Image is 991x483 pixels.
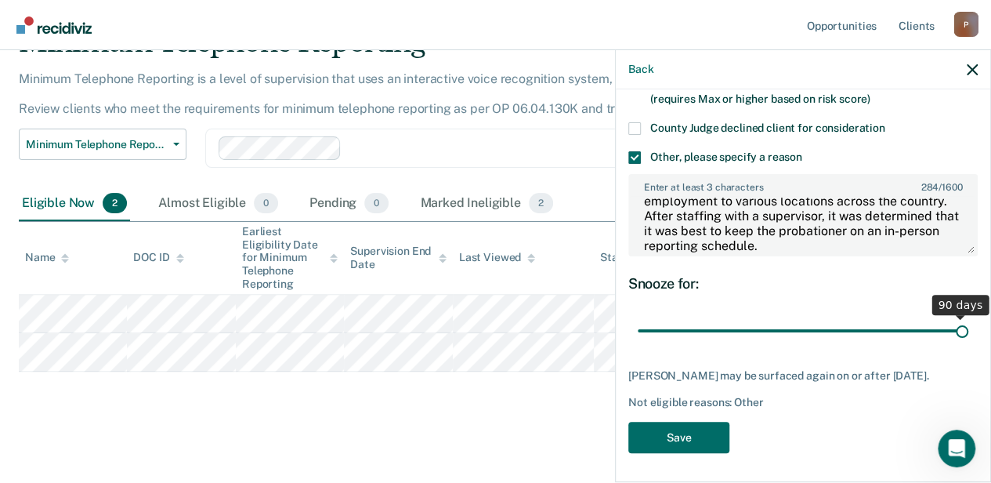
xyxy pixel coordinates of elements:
p: Minimum Telephone Reporting is a level of supervision that uses an interactive voice recognition ... [19,71,907,116]
span: County Judge declined client for consideration [650,122,885,134]
div: Almost Eligible [155,187,281,221]
button: Back [628,63,653,76]
iframe: Intercom live chat [938,430,975,467]
div: [PERSON_NAME] may be surfaced again on or after [DATE]. [628,369,978,383]
button: Save [628,422,729,454]
div: Snooze for: [628,275,978,292]
span: Minimum Telephone Reporting [26,138,167,151]
div: Pending [306,187,392,221]
button: Profile dropdown button [953,12,978,37]
span: Currently serving for an offense that resulted in the death of a person or a high-profile case wi... [650,60,965,105]
span: 0 [364,193,389,213]
div: Supervision End Date [350,245,446,271]
div: Earliest Eligibility Date for Minimum Telephone Reporting [242,225,338,291]
img: Recidiviz [16,16,92,34]
textarea: While he may be eligible, he's not a good candidate due to his need for out of state travel permi... [630,196,976,254]
div: Name [25,251,69,264]
div: Marked Ineligible [417,187,556,221]
label: Enter at least 3 characters [630,176,976,193]
span: 2 [103,193,127,213]
div: Eligible Now [19,187,130,221]
span: / 1600 [920,182,962,193]
div: Not eligible reasons: Other [628,396,978,409]
span: 2 [529,193,553,213]
span: 284 [920,182,939,193]
div: P [953,12,978,37]
div: Last Viewed [459,251,535,264]
span: 0 [254,193,278,213]
div: DOC ID [133,251,183,264]
span: Other, please specify a reason [650,151,802,163]
div: 90 days [932,295,989,315]
div: Status [600,251,634,264]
